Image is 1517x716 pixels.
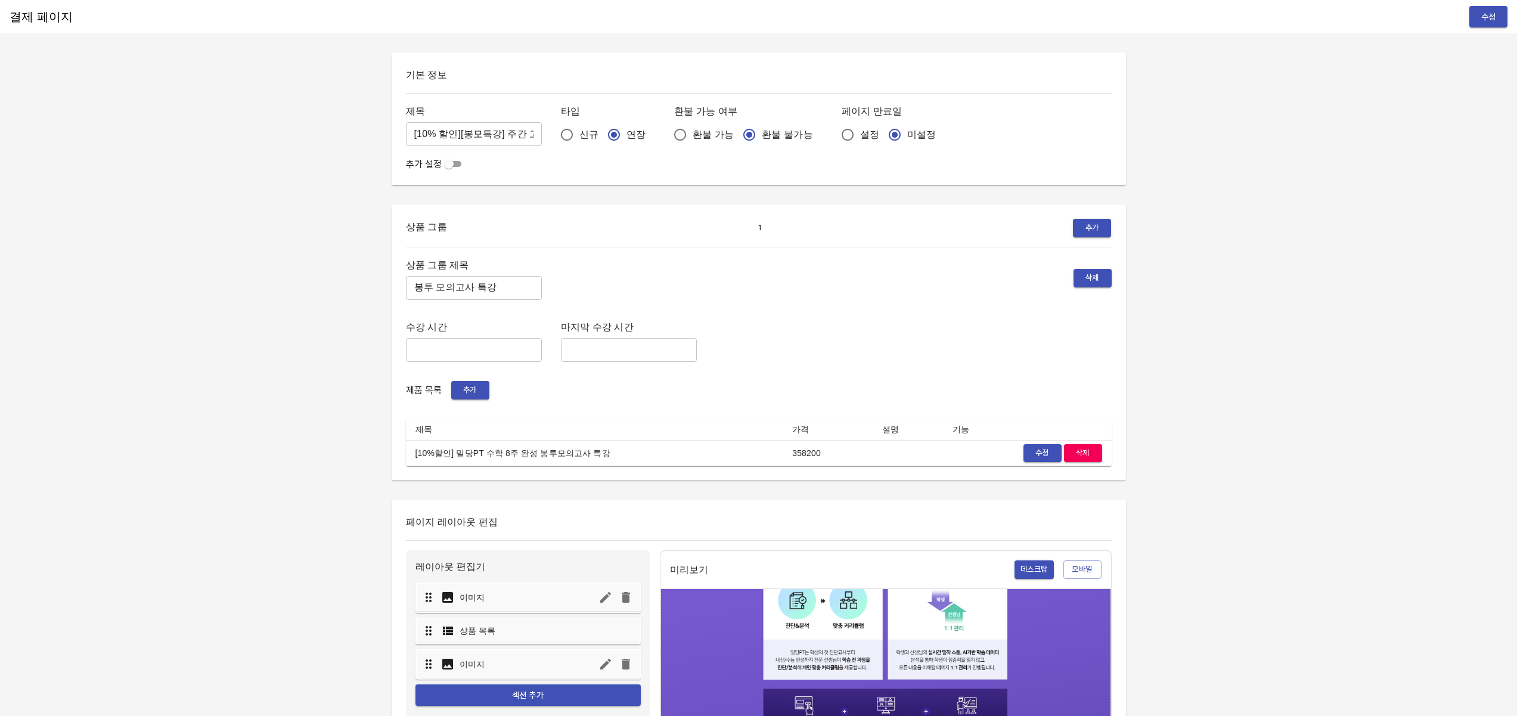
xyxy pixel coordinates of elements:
span: 추가 [457,383,483,397]
th: 기능 [943,419,1112,441]
span: 수정 [1479,10,1498,24]
span: 미설정 [907,128,936,142]
span: 추가 [1079,221,1105,235]
span: 환불 가능 [693,128,734,142]
h6: 제목 [406,103,542,120]
span: 삭제 [1070,447,1096,460]
button: 수정 [1023,444,1062,463]
p: 이미지 [460,591,485,603]
span: 모바일 [1069,563,1096,576]
button: 삭제 [1074,269,1112,287]
td: [10%할인] 밀당PT 수학 8주 완성 봉투모의고사 특강 [406,440,783,466]
h6: 페이지 레이아웃 편집 [406,514,1112,531]
h6: 수강 시간 [406,319,542,336]
h6: 상품 그룹 제목 [406,257,542,274]
button: 모바일 [1063,560,1102,579]
button: 섹션 추가 [415,684,641,706]
p: 미리보기 [670,563,709,577]
td: 358200 [783,440,873,466]
span: 1 [751,221,769,235]
span: 데스크탑 [1020,563,1048,576]
th: 제목 [406,419,783,441]
p: 레이아웃 편집기 [415,560,641,574]
h6: 마지막 수강 시간 [561,319,697,336]
h6: 타입 [561,103,656,120]
span: 신규 [579,128,598,142]
span: 설정 [860,128,879,142]
button: 추가 [1073,219,1111,237]
th: 설명 [873,419,943,441]
h6: 페이지 만료일 [842,103,946,120]
h6: 결제 페이지 [10,7,73,26]
span: 연장 [626,128,646,142]
button: 삭제 [1064,444,1102,463]
th: 가격 [783,419,873,441]
button: 1 [748,219,772,237]
span: 수정 [1029,447,1056,460]
button: 데스크탑 [1015,560,1054,579]
span: 섹션 추가 [425,688,631,703]
p: 상품 목록 [460,625,496,637]
button: 추가 [451,381,489,399]
p: 이미지 [460,658,485,670]
span: 환불 불가능 [762,128,812,142]
h6: 상품 그룹 [406,219,447,237]
span: 삭제 [1079,271,1106,285]
button: 수정 [1469,6,1507,28]
span: 추가 설정 [406,159,442,170]
h6: 환불 가능 여부 [674,103,823,120]
span: 제품 목록 [406,385,442,396]
h6: 기본 정보 [406,67,1112,83]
